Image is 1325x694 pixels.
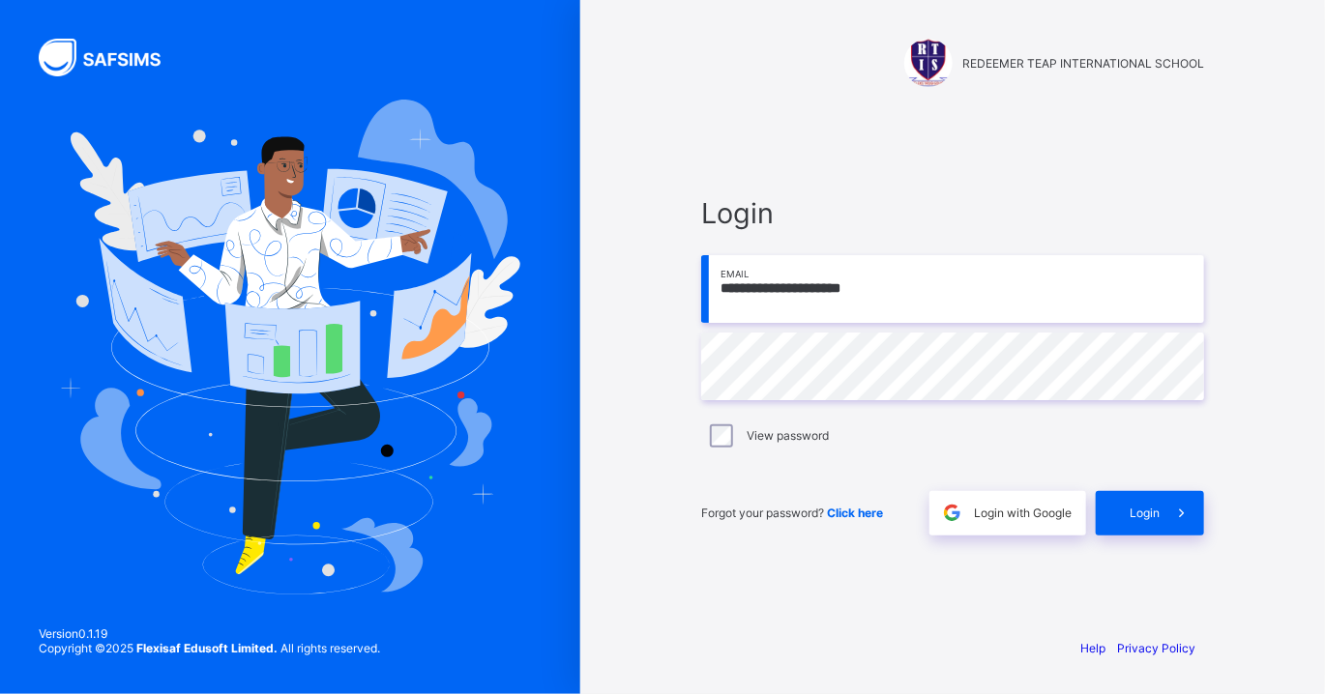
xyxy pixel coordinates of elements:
[827,506,883,520] a: Click here
[39,626,380,641] span: Version 0.1.19
[136,641,278,655] strong: Flexisaf Edusoft Limited.
[701,196,1204,230] span: Login
[747,428,829,443] label: View password
[941,502,963,524] img: google.396cfc9801f0270233282035f929180a.svg
[1080,641,1105,655] a: Help
[39,641,380,655] span: Copyright © 2025 All rights reserved.
[701,506,883,520] span: Forgot your password?
[60,100,520,594] img: Hero Image
[39,39,184,76] img: SAFSIMS Logo
[1130,506,1160,520] span: Login
[1117,641,1195,655] a: Privacy Policy
[974,506,1072,520] span: Login with Google
[962,56,1204,71] span: REDEEMER TEAP INTERNATIONAL SCHOOL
